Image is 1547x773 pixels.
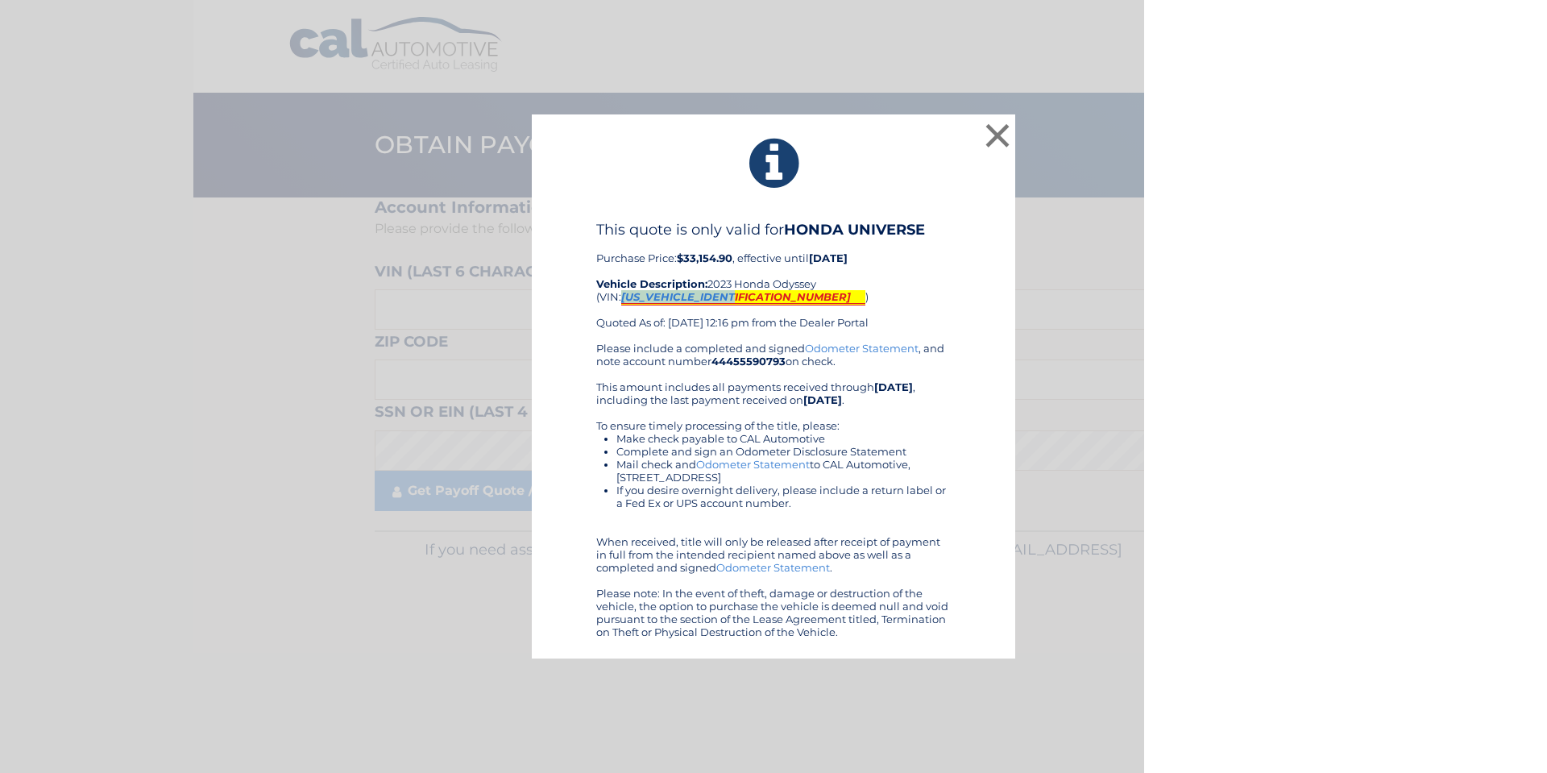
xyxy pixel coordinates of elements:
[805,342,919,355] a: Odometer Statement
[596,277,707,290] strong: Vehicle Description:
[803,393,842,406] b: [DATE]
[784,221,925,239] b: HONDA UNIVERSE
[981,119,1014,152] button: ×
[711,355,786,368] b: 44455590793
[809,251,848,264] b: [DATE]
[616,432,951,445] li: Make check payable to CAL Automotive
[596,221,951,342] div: Purchase Price: , effective until 2023 Honda Odyssey (VIN: ) Quoted As of: [DATE] 12:16 pm from t...
[716,561,830,574] a: Odometer Statement
[621,290,865,305] mark: [US_VEHICLE_IDENTIFICATION_NUMBER]
[677,251,732,264] b: $33,154.90
[696,458,810,471] a: Odometer Statement
[874,380,913,393] b: [DATE]
[616,484,951,509] li: If you desire overnight delivery, please include a return label or a Fed Ex or UPS account number.
[596,342,951,638] div: Please include a completed and signed , and note account number on check. This amount includes al...
[616,445,951,458] li: Complete and sign an Odometer Disclosure Statement
[616,458,951,484] li: Mail check and to CAL Automotive, [STREET_ADDRESS]
[596,221,951,239] h4: This quote is only valid for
